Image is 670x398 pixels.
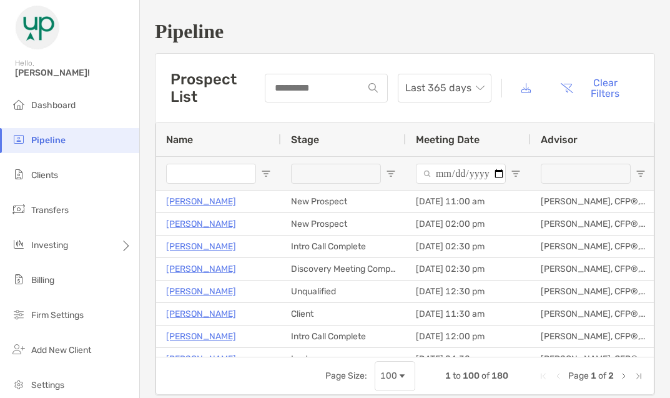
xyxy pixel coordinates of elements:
[368,83,378,92] img: input icon
[11,167,26,182] img: clients icon
[406,213,531,235] div: [DATE] 02:00 pm
[166,261,236,277] a: [PERSON_NAME]
[166,284,236,299] a: [PERSON_NAME]
[281,213,406,235] div: New Prospect
[166,306,236,322] a: [PERSON_NAME]
[166,351,236,367] a: [PERSON_NAME]
[281,303,406,325] div: Client
[619,371,629,381] div: Next Page
[15,67,132,78] span: [PERSON_NAME]!
[281,326,406,347] div: Intro Call Complete
[531,191,656,212] div: [PERSON_NAME], CFP®, CFA®, CDFA®
[166,239,236,254] a: [PERSON_NAME]
[166,329,236,344] a: [PERSON_NAME]
[406,303,531,325] div: [DATE] 11:30 am
[15,5,60,50] img: Zoe Logo
[491,371,508,381] span: 180
[11,97,26,112] img: dashboard icon
[541,134,578,146] span: Advisor
[11,237,26,252] img: investing icon
[31,380,64,391] span: Settings
[416,134,480,146] span: Meeting Date
[31,100,76,111] span: Dashboard
[166,216,236,232] a: [PERSON_NAME]
[416,164,506,184] input: Meeting Date Filter Input
[291,134,319,146] span: Stage
[11,272,26,287] img: billing icon
[261,169,271,179] button: Open Filter Menu
[511,169,521,179] button: Open Filter Menu
[31,240,68,251] span: Investing
[531,236,656,257] div: [PERSON_NAME], CFP®, CFA®, CDFA®
[531,303,656,325] div: [PERSON_NAME], CFP®, CFA®, CDFA®
[155,20,655,43] h1: Pipeline
[11,307,26,322] img: firm-settings icon
[281,236,406,257] div: Intro Call Complete
[445,371,451,381] span: 1
[568,371,589,381] span: Page
[31,170,58,181] span: Clients
[281,281,406,302] div: Unqualified
[591,371,596,381] span: 1
[463,371,480,381] span: 100
[406,236,531,257] div: [DATE] 02:30 pm
[325,371,367,381] div: Page Size:
[531,326,656,347] div: [PERSON_NAME], CFP®, CFA®, CDFA®
[406,326,531,347] div: [DATE] 12:00 pm
[31,345,91,356] span: Add New Client
[11,132,26,147] img: pipeline icon
[386,169,396,179] button: Open Filter Menu
[11,202,26,217] img: transfers icon
[598,371,606,381] span: of
[31,310,84,321] span: Firm Settings
[406,191,531,212] div: [DATE] 11:00 am
[531,281,656,302] div: [PERSON_NAME], CFP®, CFA®, CDFA®
[453,371,461,381] span: to
[531,258,656,280] div: [PERSON_NAME], CFP®, CFA®, CDFA®
[281,191,406,212] div: New Prospect
[551,69,639,107] button: Clear Filters
[481,371,490,381] span: of
[531,348,656,370] div: [PERSON_NAME], CFP®, CFA®, CDFA®
[406,348,531,370] div: [DATE] 04:30 pm
[380,371,397,381] div: 100
[166,134,193,146] span: Name
[11,377,26,392] img: settings icon
[406,258,531,280] div: [DATE] 02:30 pm
[170,71,265,106] h3: Prospect List
[553,371,563,381] div: Previous Page
[634,371,644,381] div: Last Page
[406,281,531,302] div: [DATE] 12:30 pm
[636,169,646,179] button: Open Filter Menu
[281,258,406,280] div: Discovery Meeting Complete
[375,361,415,391] div: Page Size
[31,275,54,286] span: Billing
[31,135,66,146] span: Pipeline
[531,213,656,235] div: [PERSON_NAME], CFP®, CFA®, CDFA®
[281,348,406,370] div: Lost
[11,342,26,357] img: add_new_client icon
[608,371,614,381] span: 2
[166,164,256,184] input: Name Filter Input
[405,74,484,102] span: Last 365 days
[31,205,69,216] span: Transfers
[538,371,548,381] div: First Page
[166,194,236,209] a: [PERSON_NAME]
